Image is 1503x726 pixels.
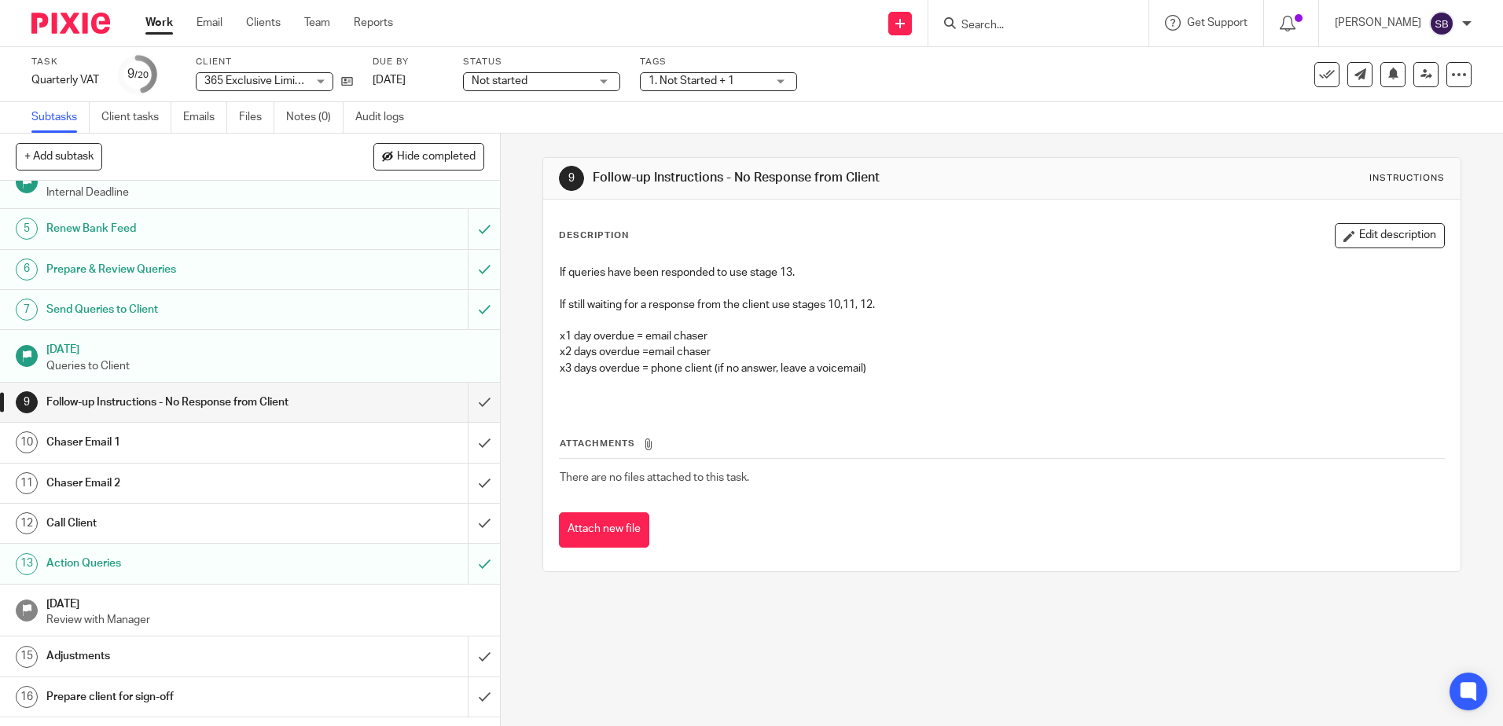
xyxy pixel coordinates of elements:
[560,439,635,448] span: Attachments
[46,338,485,357] h1: [DATE]
[593,170,1035,186] h1: Follow-up Instructions - No Response from Client
[560,297,1443,313] p: If still waiting for a response from the client use stages 10,11, 12.
[46,612,485,628] p: Review with Manager
[16,686,38,708] div: 16
[16,553,38,575] div: 13
[560,361,1443,376] p: x3 days overdue = phone client (if no answer, leave a voicemail)
[1335,15,1421,31] p: [PERSON_NAME]
[127,65,149,83] div: 9
[31,13,110,34] img: Pixie
[472,75,527,86] span: Not started
[46,592,485,612] h1: [DATE]
[373,75,406,86] span: [DATE]
[397,151,476,163] span: Hide completed
[46,471,317,495] h1: Chaser Email 2
[1335,223,1445,248] button: Edit description
[197,15,222,31] a: Email
[354,15,393,31] a: Reports
[559,512,649,548] button: Attach new file
[355,102,416,133] a: Audit logs
[246,15,281,31] a: Clients
[560,265,1443,280] p: If queries have been responded to use stage 13.
[1429,11,1454,36] img: svg%3E
[31,102,90,133] a: Subtasks
[463,56,620,68] label: Status
[373,56,443,68] label: Due by
[46,644,317,668] h1: Adjustments
[31,72,99,88] div: Quarterly VAT
[46,511,317,535] h1: Call Client
[960,19,1101,33] input: Search
[304,15,330,31] a: Team
[145,15,173,31] a: Work
[286,102,344,133] a: Notes (0)
[101,102,171,133] a: Client tasks
[16,472,38,494] div: 11
[31,56,99,68] label: Task
[560,344,1443,360] p: x2 days overdue =email chaser
[559,166,584,191] div: 9
[134,71,149,79] small: /20
[46,685,317,709] h1: Prepare client for sign-off
[16,143,102,170] button: + Add subtask
[560,472,749,483] span: There are no files attached to this task.
[196,56,353,68] label: Client
[16,431,38,453] div: 10
[1187,17,1248,28] span: Get Support
[559,229,629,242] p: Description
[1369,172,1445,185] div: Instructions
[16,391,38,413] div: 9
[46,390,317,414] h1: Follow-up Instructions - No Response from Client
[16,512,38,534] div: 12
[46,258,317,281] h1: Prepare & Review Queries
[16,646,38,668] div: 15
[16,258,38,280] div: 6
[640,56,797,68] label: Tags
[16,218,38,240] div: 5
[46,217,317,240] h1: Renew Bank Feed
[46,185,485,200] p: Internal Deadline
[560,328,1443,344] p: x1 day overdue = email chaser
[649,75,734,86] span: 1. Not Started + 1
[46,298,317,321] h1: Send Queries to Client
[46,358,485,374] p: Queries to Client
[46,552,317,575] h1: Action Queries
[16,299,38,321] div: 7
[46,431,317,454] h1: Chaser Email 1
[239,102,274,133] a: Files
[373,143,484,170] button: Hide completed
[204,75,311,86] span: 365 Exclusive Limited
[183,102,227,133] a: Emails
